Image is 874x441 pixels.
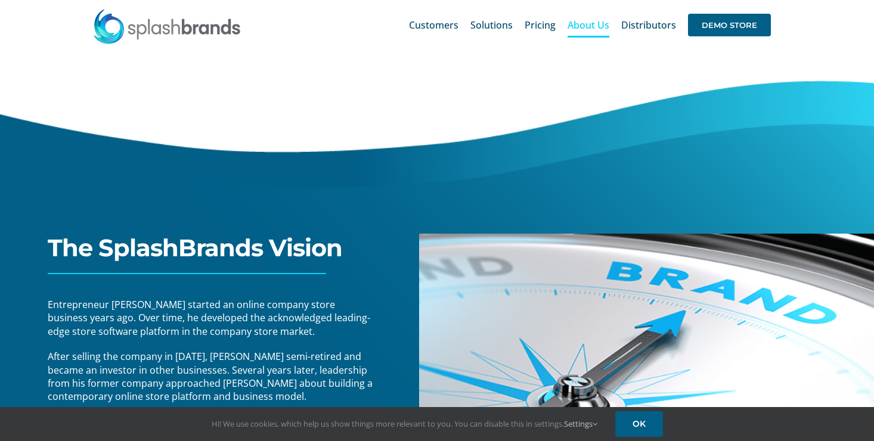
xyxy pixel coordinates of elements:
span: The SplashBrands Vision [48,233,342,262]
nav: Main Menu [409,6,771,44]
span: About Us [568,20,609,30]
span: Entrepreneur [PERSON_NAME] started an online company store business years ago. Over time, he deve... [48,298,370,338]
span: Distributors [621,20,676,30]
span: Customers [409,20,458,30]
a: Settings [564,418,597,429]
a: DEMO STORE [688,6,771,44]
a: OK [615,411,663,437]
span: Hi! We use cookies, which help us show things more relevant to you. You can disable this in setti... [212,418,597,429]
a: Customers [409,6,458,44]
a: Pricing [525,6,556,44]
span: Solutions [470,20,513,30]
img: SplashBrands.com Logo [92,8,241,44]
span: Pricing [525,20,556,30]
span: After selling the company in [DATE], [PERSON_NAME] semi-retired and became an investor in other b... [48,350,373,403]
span: DEMO STORE [688,14,771,36]
a: Distributors [621,6,676,44]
